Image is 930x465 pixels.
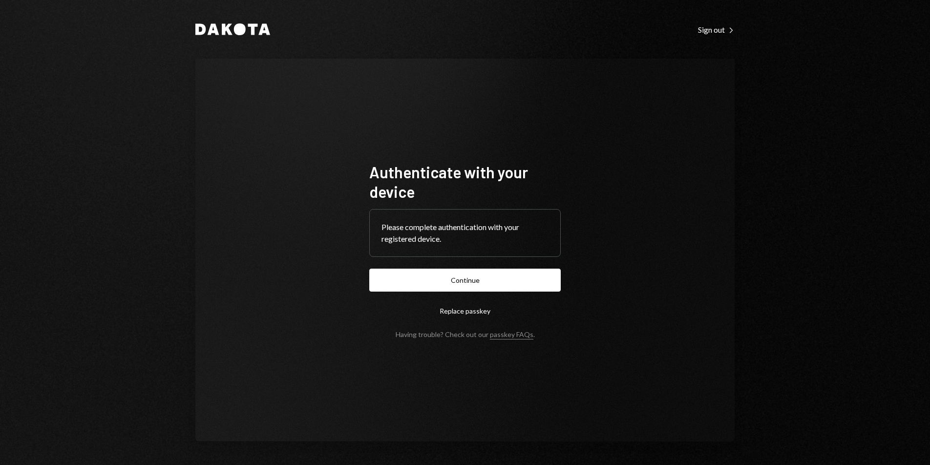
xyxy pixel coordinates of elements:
[698,25,735,35] div: Sign out
[369,299,561,322] button: Replace passkey
[396,330,535,338] div: Having trouble? Check out our .
[381,221,549,245] div: Please complete authentication with your registered device.
[490,330,533,339] a: passkey FAQs
[369,162,561,201] h1: Authenticate with your device
[698,24,735,35] a: Sign out
[369,269,561,292] button: Continue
